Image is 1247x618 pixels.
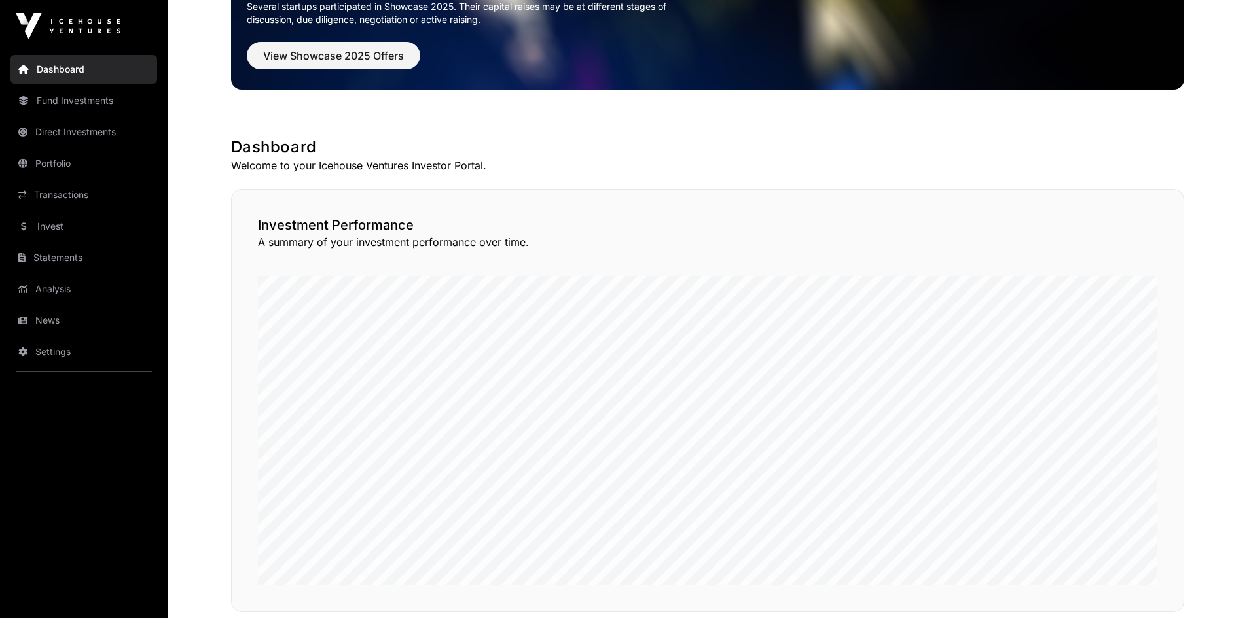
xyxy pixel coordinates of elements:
a: Fund Investments [10,86,157,115]
a: News [10,306,157,335]
a: Invest [10,212,157,241]
a: Settings [10,337,157,366]
a: View Showcase 2025 Offers [247,55,420,68]
a: Dashboard [10,55,157,84]
p: Welcome to your Icehouse Ventures Investor Portal. [231,158,1184,173]
a: Direct Investments [10,118,157,146]
a: Statements [10,243,157,272]
span: View Showcase 2025 Offers [263,48,404,63]
a: Portfolio [10,149,157,178]
p: A summary of your investment performance over time. [258,234,1157,250]
h2: Investment Performance [258,216,1157,234]
a: Transactions [10,180,157,209]
iframe: Chat Widget [1182,555,1247,618]
button: View Showcase 2025 Offers [247,42,420,69]
a: Analysis [10,275,157,303]
img: Icehouse Ventures Logo [16,13,120,39]
h1: Dashboard [231,137,1184,158]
